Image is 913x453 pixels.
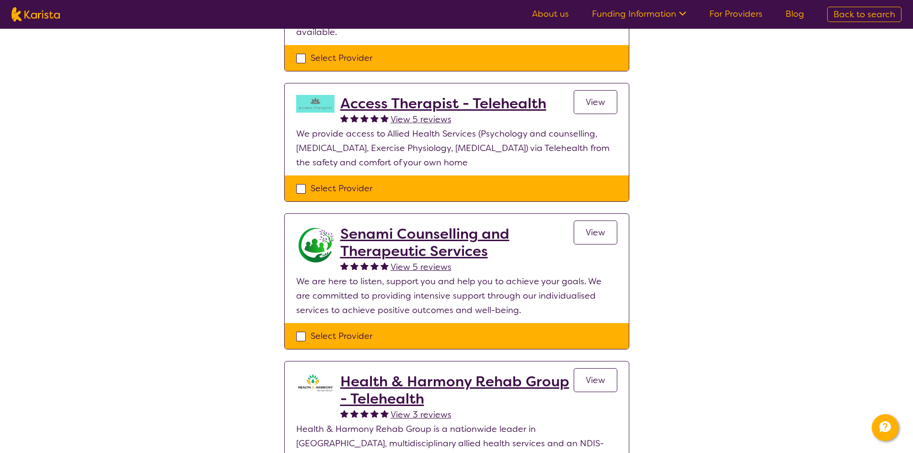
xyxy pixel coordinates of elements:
a: View [574,368,617,392]
a: Funding Information [592,8,686,20]
a: About us [532,8,569,20]
p: We are here to listen, support you and help you to achieve your goals. We are committed to provid... [296,274,617,317]
img: fullstar [381,262,389,270]
span: View 5 reviews [391,114,451,125]
a: For Providers [709,8,763,20]
img: fullstar [350,262,358,270]
a: Senami Counselling and Therapeutic Services [340,225,574,260]
img: ztak9tblhgtrn1fit8ap.png [296,373,335,392]
a: Access Therapist - Telehealth [340,95,546,112]
img: fullstar [350,114,358,122]
img: hzy3j6chfzohyvwdpojv.png [296,95,335,113]
a: Blog [786,8,804,20]
img: fullstar [340,409,348,418]
img: fullstar [360,409,369,418]
span: View [586,96,605,108]
a: View 3 reviews [391,407,451,422]
a: View 5 reviews [391,260,451,274]
button: Channel Menu [872,414,899,441]
span: View 5 reviews [391,261,451,273]
img: fullstar [360,262,369,270]
p: We provide access to Allied Health Services (Psychology and counselling, [MEDICAL_DATA], Exercise... [296,127,617,170]
span: View 3 reviews [391,409,451,420]
span: View [586,227,605,238]
span: View [586,374,605,386]
a: View [574,90,617,114]
img: fullstar [370,262,379,270]
img: fullstar [370,409,379,418]
img: fullstar [381,409,389,418]
img: fullstar [370,114,379,122]
img: fullstar [340,262,348,270]
span: Back to search [833,9,895,20]
a: Health & Harmony Rehab Group - Telehealth [340,373,574,407]
img: Karista logo [12,7,60,22]
a: View [574,221,617,244]
img: fullstar [381,114,389,122]
a: View 5 reviews [391,112,451,127]
img: fullstar [340,114,348,122]
a: Back to search [827,7,901,22]
img: r7dlggcrx4wwrwpgprcg.jpg [296,225,335,264]
img: fullstar [350,409,358,418]
img: fullstar [360,114,369,122]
